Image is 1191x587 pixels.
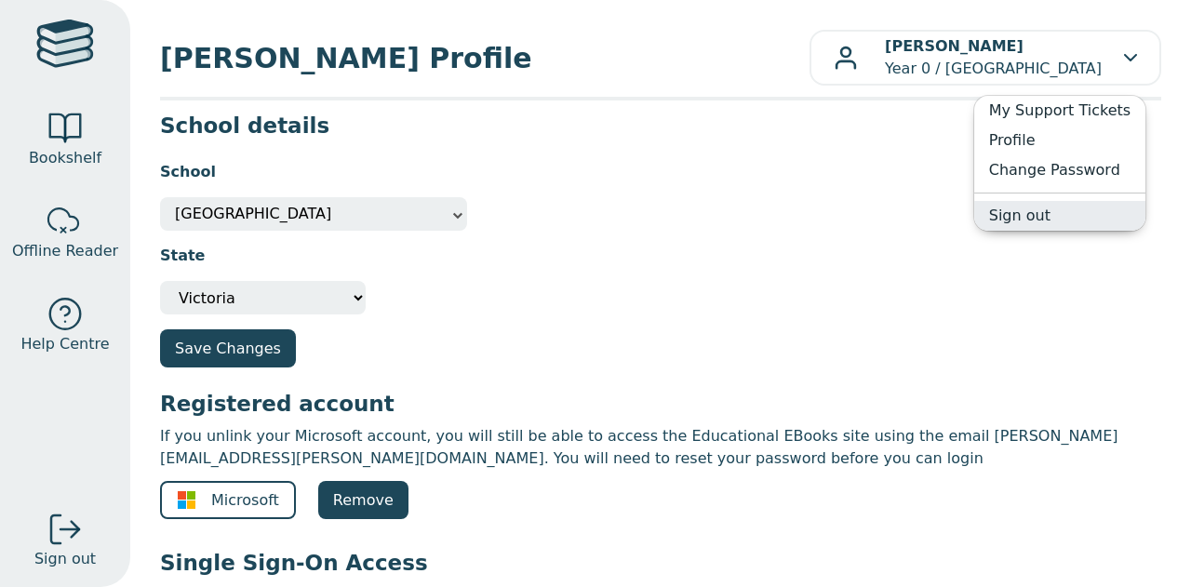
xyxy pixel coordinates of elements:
[160,425,1161,470] p: If you unlink your Microsoft account, you will still be able to access the Educational EBooks sit...
[974,126,1145,155] a: Profile
[12,240,118,262] span: Offline Reader
[885,35,1102,80] p: Year 0 / [GEOGRAPHIC_DATA]
[160,161,216,183] label: School
[20,333,109,355] span: Help Centre
[160,390,1161,418] h3: Registered account
[160,245,205,267] label: State
[177,490,196,510] img: ms-symbollockup_mssymbol_19.svg
[34,548,96,570] span: Sign out
[29,147,101,169] span: Bookshelf
[810,30,1161,86] button: [PERSON_NAME]Year 0 / [GEOGRAPHIC_DATA]
[974,155,1145,185] a: Change Password
[160,549,1161,577] h3: Single Sign-On Access
[160,112,1161,140] h3: School details
[974,96,1145,126] a: My Support Tickets
[973,95,1146,232] ul: [PERSON_NAME]Year 0 / [GEOGRAPHIC_DATA]
[160,37,810,79] span: [PERSON_NAME] Profile
[175,197,452,231] span: Diamond Valley College
[974,201,1145,231] a: Sign out
[318,481,408,519] a: Remove
[211,489,279,512] span: Microsoft
[160,329,296,367] button: Save Changes
[885,37,1024,55] b: [PERSON_NAME]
